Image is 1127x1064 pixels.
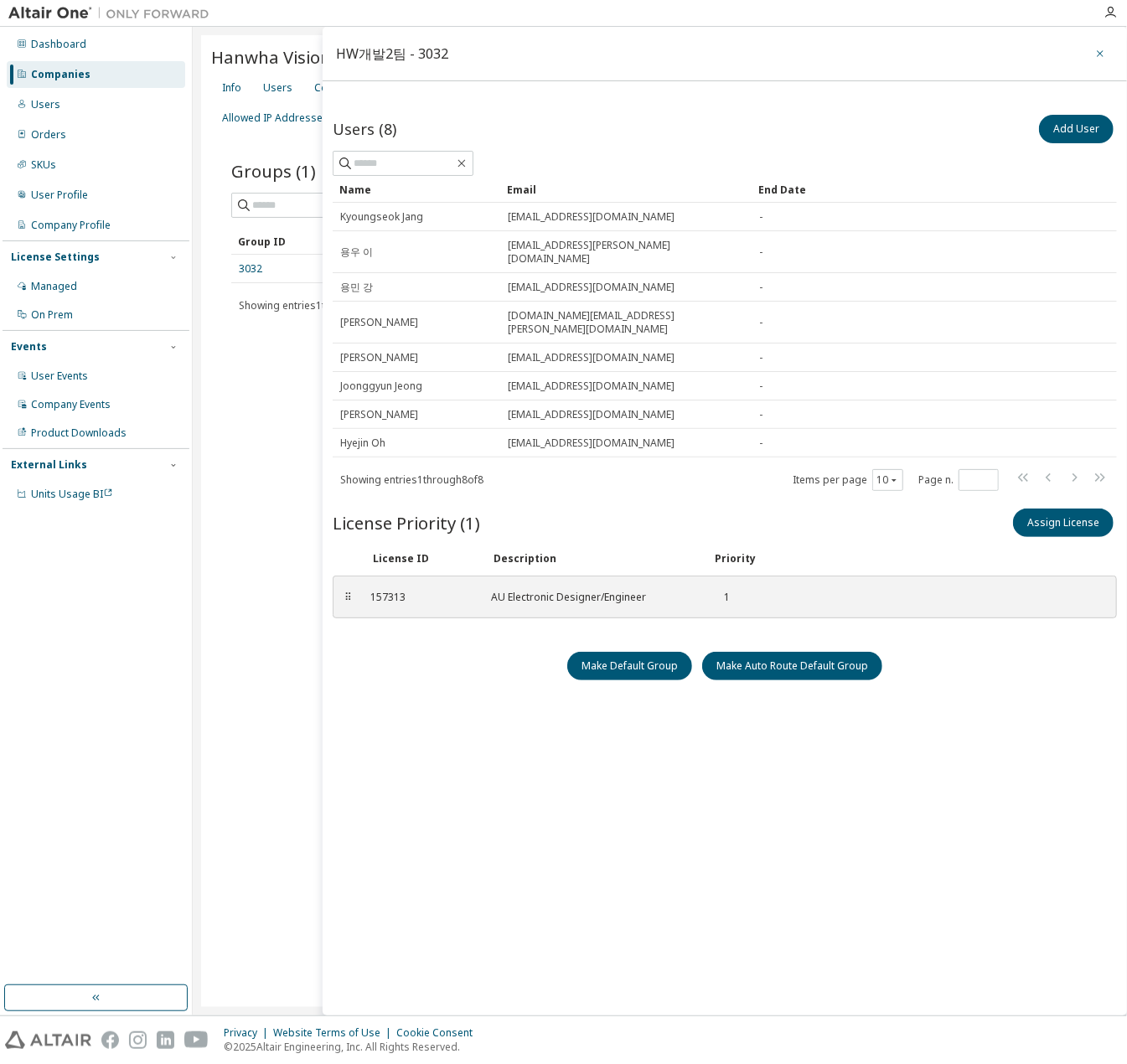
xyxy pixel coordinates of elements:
span: Page n. [918,469,999,491]
div: Name [339,176,494,203]
button: 10 [876,473,899,487]
div: Priority [715,552,756,566]
span: [DOMAIN_NAME][EMAIL_ADDRESS][PERSON_NAME][DOMAIN_NAME] [508,309,744,336]
div: Product Downloads [31,426,127,440]
span: 용민 강 [340,281,373,294]
div: License Settings [11,251,100,264]
div: Website Terms of Use [273,1026,396,1040]
div: External Links [11,458,87,472]
span: - [759,408,763,421]
span: Hanwha Vision Co., Ltd. - 4251 [211,45,455,69]
div: 157313 [370,591,471,604]
div: Dashboard [31,38,86,51]
div: HW개발2팀 - 3032 [336,47,448,60]
span: - [759,210,763,224]
div: Info [222,81,241,95]
div: Users [263,81,292,95]
span: [PERSON_NAME] [340,316,418,329]
button: Make Auto Route Default Group [702,652,882,680]
img: facebook.svg [101,1031,119,1049]
button: Assign License [1013,509,1114,537]
div: End Date [758,176,1070,203]
div: Orders [31,128,66,142]
span: [EMAIL_ADDRESS][DOMAIN_NAME] [508,408,675,421]
span: [EMAIL_ADDRESS][DOMAIN_NAME] [508,351,675,364]
span: Units Usage BI [31,487,113,501]
div: SKUs [31,158,56,172]
img: instagram.svg [129,1031,147,1049]
button: Make Default Group [567,652,692,680]
div: Events [11,340,47,354]
span: - [759,316,763,329]
div: Companies [31,68,90,81]
span: Showing entries 1 through 1 of 1 [239,298,382,312]
span: Joonggyun Jeong [340,380,422,393]
div: 1 [712,591,730,604]
span: - [759,351,763,364]
img: Altair One [8,5,218,22]
div: User Profile [31,189,88,202]
span: Hyejin Oh [340,436,385,450]
div: User Events [31,369,88,383]
span: - [759,245,763,259]
span: [EMAIL_ADDRESS][DOMAIN_NAME] [508,380,675,393]
div: Contacts [314,81,357,95]
span: [EMAIL_ADDRESS][DOMAIN_NAME] [508,281,675,294]
div: Description [494,552,695,566]
span: [PERSON_NAME] [340,351,418,364]
div: Managed [31,280,77,293]
span: License Priority (1) [333,511,480,535]
button: Add User [1039,115,1114,143]
span: [EMAIL_ADDRESS][PERSON_NAME][DOMAIN_NAME] [508,239,744,266]
div: Company Profile [31,219,111,232]
div: ⠿ [344,591,354,604]
div: Allowed IP Addresses [222,111,328,125]
div: Group ID [238,228,392,255]
span: Kyoungseok Jang [340,210,423,224]
img: youtube.svg [184,1031,209,1049]
span: Groups (1) [231,159,316,183]
span: - [759,436,763,450]
span: Showing entries 1 through 8 of 8 [340,473,483,487]
div: License ID [373,552,473,566]
div: Email [507,176,745,203]
img: linkedin.svg [157,1031,174,1049]
a: 3032 [239,262,262,276]
span: [PERSON_NAME] [340,408,418,421]
span: - [759,281,763,294]
img: altair_logo.svg [5,1031,91,1049]
span: Items per page [793,469,903,491]
div: Company Events [31,398,111,411]
div: On Prem [31,308,73,322]
span: 용우 이 [340,245,373,259]
span: Users (8) [333,119,396,139]
span: [EMAIL_ADDRESS][DOMAIN_NAME] [508,210,675,224]
p: © 2025 Altair Engineering, Inc. All Rights Reserved. [224,1040,483,1054]
div: AU Electronic Designer/Engineer [491,591,692,604]
span: [EMAIL_ADDRESS][DOMAIN_NAME] [508,436,675,450]
span: - [759,380,763,393]
div: Privacy [224,1026,273,1040]
div: Users [31,98,60,111]
div: Cookie Consent [396,1026,483,1040]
